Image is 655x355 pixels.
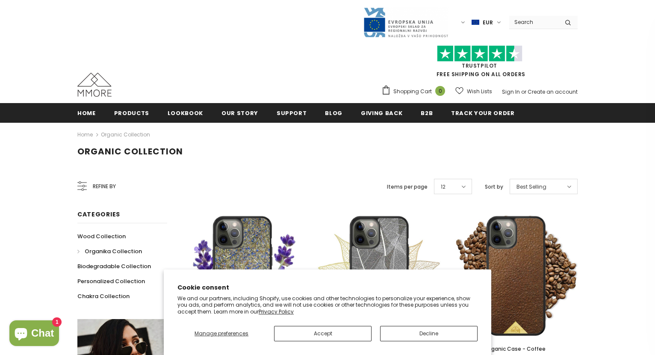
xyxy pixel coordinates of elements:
[277,103,307,122] a: support
[177,326,266,341] button: Manage preferences
[77,277,145,285] span: Personalized Collection
[387,183,428,191] label: Items per page
[77,73,112,97] img: MMORE Cases
[483,18,493,27] span: EUR
[77,262,151,270] span: Biodegradable Collection
[177,295,478,315] p: We and our partners, including Shopify, use cookies and other technologies to personalize your ex...
[114,103,149,122] a: Products
[528,88,578,95] a: Create an account
[77,229,126,244] a: Wood Collection
[363,7,448,38] img: Javni Razpis
[421,109,433,117] span: B2B
[85,247,142,255] span: Organika Collection
[77,292,130,300] span: Chakra Collection
[381,85,449,98] a: Shopping Cart 0
[421,103,433,122] a: B2B
[77,103,96,122] a: Home
[77,145,183,157] span: Organic Collection
[277,109,307,117] span: support
[361,109,402,117] span: Giving back
[462,62,497,69] a: Trustpilot
[77,130,93,140] a: Home
[195,330,248,337] span: Manage preferences
[485,183,503,191] label: Sort by
[441,183,446,191] span: 12
[221,103,258,122] a: Our Story
[516,183,546,191] span: Best Selling
[455,84,492,99] a: Wish Lists
[77,289,130,304] a: Chakra Collection
[77,244,142,259] a: Organika Collection
[509,16,558,28] input: Search Site
[77,210,120,219] span: Categories
[7,320,62,348] inbox-online-store-chat: Shopify online store chat
[114,109,149,117] span: Products
[451,103,514,122] a: Track your order
[221,109,258,117] span: Our Story
[325,109,342,117] span: Blog
[502,88,520,95] a: Sign In
[363,18,448,26] a: Javni Razpis
[361,103,402,122] a: Giving back
[467,87,492,96] span: Wish Lists
[451,109,514,117] span: Track your order
[325,103,342,122] a: Blog
[101,131,150,138] a: Organic Collection
[77,232,126,240] span: Wood Collection
[93,182,116,191] span: Refine by
[435,86,445,96] span: 0
[521,88,526,95] span: or
[77,109,96,117] span: Home
[168,103,203,122] a: Lookbook
[454,344,578,354] a: Organic Case - Coffee
[485,345,546,352] span: Organic Case - Coffee
[168,109,203,117] span: Lookbook
[380,326,478,341] button: Decline
[393,87,432,96] span: Shopping Cart
[77,274,145,289] a: Personalized Collection
[274,326,372,341] button: Accept
[437,45,522,62] img: Trust Pilot Stars
[259,308,294,315] a: Privacy Policy
[381,49,578,78] span: FREE SHIPPING ON ALL ORDERS
[177,283,478,292] h2: Cookie consent
[77,259,151,274] a: Biodegradable Collection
